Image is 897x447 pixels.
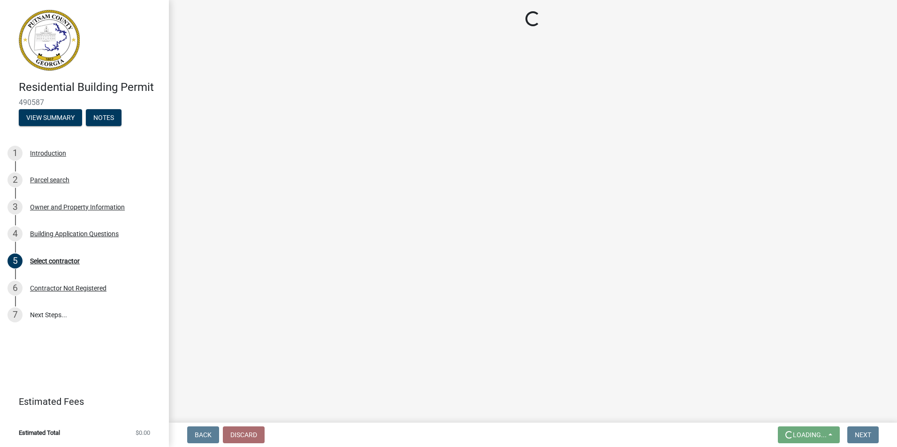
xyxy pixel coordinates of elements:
[778,426,840,443] button: Loading...
[30,177,69,183] div: Parcel search
[19,81,161,94] h4: Residential Building Permit
[793,431,827,439] span: Loading...
[223,426,265,443] button: Discard
[8,253,23,268] div: 5
[19,98,150,107] span: 490587
[86,114,122,122] wm-modal-confirm: Notes
[19,114,82,122] wm-modal-confirm: Summary
[8,392,154,411] a: Estimated Fees
[136,430,150,436] span: $0.00
[30,150,66,156] div: Introduction
[19,10,80,71] img: Putnam County, Georgia
[19,430,60,436] span: Estimated Total
[8,200,23,215] div: 3
[847,426,879,443] button: Next
[86,109,122,126] button: Notes
[8,307,23,322] div: 7
[855,431,871,439] span: Next
[195,431,212,439] span: Back
[30,204,125,210] div: Owner and Property Information
[8,146,23,161] div: 1
[30,285,106,291] div: Contractor Not Registered
[8,281,23,296] div: 6
[30,258,80,264] div: Select contractor
[8,226,23,241] div: 4
[8,172,23,187] div: 2
[187,426,219,443] button: Back
[19,109,82,126] button: View Summary
[30,231,119,237] div: Building Application Questions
